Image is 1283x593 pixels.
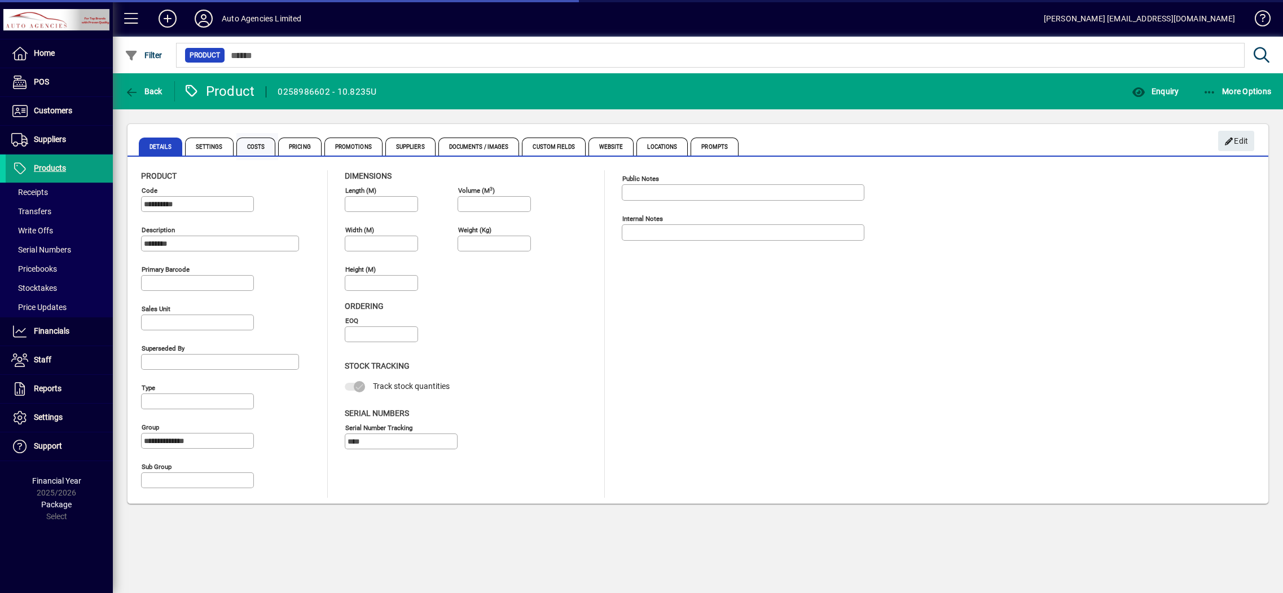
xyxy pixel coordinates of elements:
mat-label: Weight (Kg) [458,226,491,234]
span: Locations [636,138,688,156]
a: Stocktakes [6,278,113,298]
button: More Options [1200,81,1275,101]
span: Transfers [11,207,51,216]
mat-label: Sales unit [142,305,170,313]
mat-label: EOQ [345,317,358,325]
button: Edit [1218,131,1254,151]
mat-label: Type [142,384,155,392]
a: Receipts [6,183,113,202]
span: Website [588,138,634,156]
a: POS [6,68,113,96]
span: Serial Numbers [11,245,71,254]
span: Settings [34,413,63,422]
span: Dimensions [345,171,392,180]
span: Price Updates [11,303,67,312]
span: Product [141,171,177,180]
mat-label: Length (m) [345,187,376,194]
span: Suppliers [385,138,436,156]
a: Pricebooks [6,259,113,278]
a: Serial Numbers [6,240,113,259]
div: Auto Agencies Limited [222,10,302,28]
mat-label: Sub group [142,463,172,471]
span: Edit [1224,132,1249,151]
a: Suppliers [6,126,113,154]
span: Custom Fields [522,138,585,156]
span: Pricebooks [11,264,57,273]
button: Enquiry [1129,81,1181,101]
span: Track stock quantities [373,382,450,391]
span: Stocktakes [11,284,57,293]
span: Promotions [324,138,383,156]
a: Support [6,432,113,461]
div: 0258986602 - 10.8235U [278,83,376,101]
span: Costs [236,138,276,156]
app-page-header-button: Back [113,81,175,101]
span: Suppliers [34,135,66,144]
span: More Options [1203,87,1272,96]
a: Reports [6,375,113,403]
span: Customers [34,106,72,115]
mat-label: Code [142,187,157,194]
mat-label: Serial Number tracking [345,423,412,431]
span: Financials [34,326,69,335]
span: Serial Numbers [345,409,409,418]
a: Home [6,39,113,68]
button: Profile [186,8,222,29]
a: Customers [6,97,113,125]
span: Write Offs [11,226,53,235]
div: [PERSON_NAME] [EMAIL_ADDRESS][DOMAIN_NAME] [1044,10,1235,28]
mat-label: Public Notes [622,175,659,183]
span: Home [34,48,55,57]
mat-label: Group [142,423,159,431]
a: Staff [6,346,113,374]
span: Support [34,441,62,450]
span: Ordering [345,302,384,311]
span: Back [125,87,162,96]
span: POS [34,77,49,86]
button: Filter [122,45,165,65]
span: Product [190,50,220,61]
span: Package [41,500,72,509]
button: Add [150,8,186,29]
span: Settings [185,138,234,156]
a: Write Offs [6,221,113,240]
span: Documents / Images [438,138,520,156]
span: Details [139,138,182,156]
a: Knowledge Base [1246,2,1269,39]
a: Settings [6,404,113,432]
span: Receipts [11,188,48,197]
mat-label: Internal Notes [622,215,663,223]
mat-label: Height (m) [345,265,376,273]
mat-label: Volume (m ) [458,187,495,194]
span: Filter [125,51,162,60]
span: Enquiry [1132,87,1179,96]
mat-label: Superseded by [142,344,184,352]
mat-label: Description [142,226,175,234]
span: Reports [34,384,61,393]
span: Financial Year [32,476,81,485]
a: Price Updates [6,298,113,317]
sup: 3 [490,185,493,191]
div: Product [183,82,255,100]
span: Products [34,163,66,172]
span: Stock Tracking [345,361,410,370]
mat-label: Width (m) [345,226,374,234]
a: Financials [6,317,113,346]
a: Transfers [6,202,113,221]
span: Prompts [691,138,739,156]
button: Back [122,81,165,101]
mat-label: Primary barcode [142,265,190,273]
span: Staff [34,355,51,364]
span: Pricing [278,138,322,156]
